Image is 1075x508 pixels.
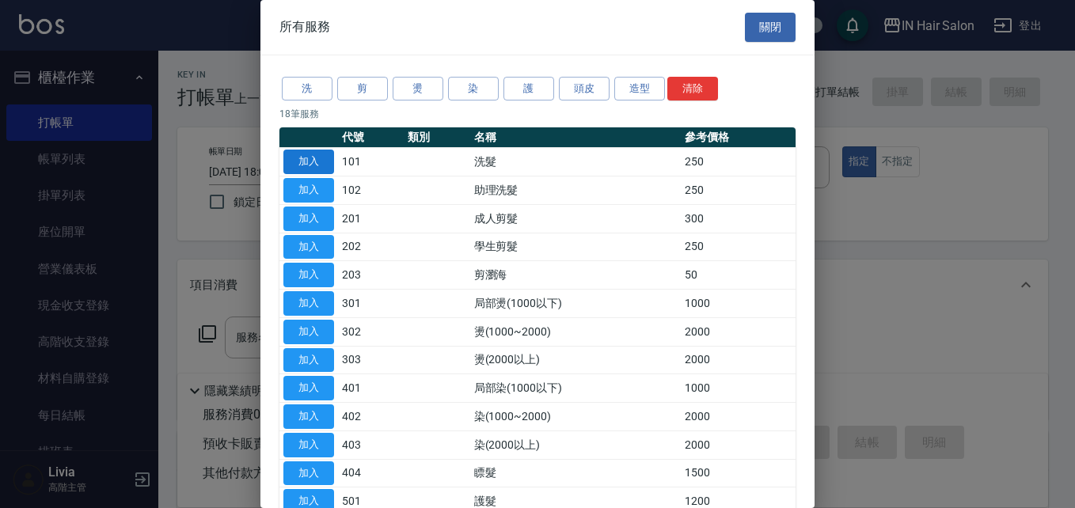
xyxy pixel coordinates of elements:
button: 加入 [283,320,334,344]
td: 101 [338,148,404,176]
button: 剪 [337,77,388,101]
button: 清除 [667,77,718,101]
td: 102 [338,176,404,205]
td: 學生剪髮 [470,233,682,261]
td: 1500 [681,459,796,487]
button: 加入 [283,376,334,400]
th: 代號 [338,127,404,148]
td: 403 [338,430,404,459]
td: 300 [681,204,796,233]
button: 加入 [283,348,334,373]
button: 護 [503,77,554,101]
td: 202 [338,233,404,261]
td: 201 [338,204,404,233]
td: 瞟髮 [470,459,682,487]
th: 類別 [404,127,469,148]
p: 18 筆服務 [279,107,796,121]
td: 1000 [681,290,796,318]
button: 加入 [283,150,334,174]
td: 燙(2000以上) [470,346,682,374]
button: 加入 [283,404,334,429]
button: 加入 [283,235,334,260]
td: 250 [681,233,796,261]
td: 402 [338,403,404,431]
span: 所有服務 [279,19,330,35]
button: 燙 [393,77,443,101]
td: 局部燙(1000以下) [470,290,682,318]
td: 洗髮 [470,148,682,176]
td: 成人剪髮 [470,204,682,233]
td: 染(2000以上) [470,430,682,459]
button: 加入 [283,461,334,486]
td: 2000 [681,403,796,431]
button: 加入 [283,291,334,316]
td: 401 [338,374,404,403]
td: 302 [338,317,404,346]
td: 2000 [681,430,796,459]
td: 404 [338,459,404,487]
td: 燙(1000~2000) [470,317,682,346]
td: 染(1000~2000) [470,403,682,431]
td: 250 [681,148,796,176]
th: 名稱 [470,127,682,148]
button: 加入 [283,178,334,203]
button: 加入 [283,433,334,457]
td: 1000 [681,374,796,403]
td: 301 [338,290,404,318]
button: 染 [448,77,499,101]
button: 頭皮 [559,77,610,101]
td: 303 [338,346,404,374]
td: 剪瀏海 [470,261,682,290]
td: 250 [681,176,796,205]
button: 加入 [283,263,334,287]
td: 50 [681,261,796,290]
button: 關閉 [745,13,796,42]
button: 加入 [283,207,334,231]
th: 參考價格 [681,127,796,148]
button: 洗 [282,77,332,101]
td: 2000 [681,317,796,346]
td: 局部染(1000以下) [470,374,682,403]
td: 助理洗髮 [470,176,682,205]
td: 2000 [681,346,796,374]
button: 造型 [614,77,665,101]
td: 203 [338,261,404,290]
